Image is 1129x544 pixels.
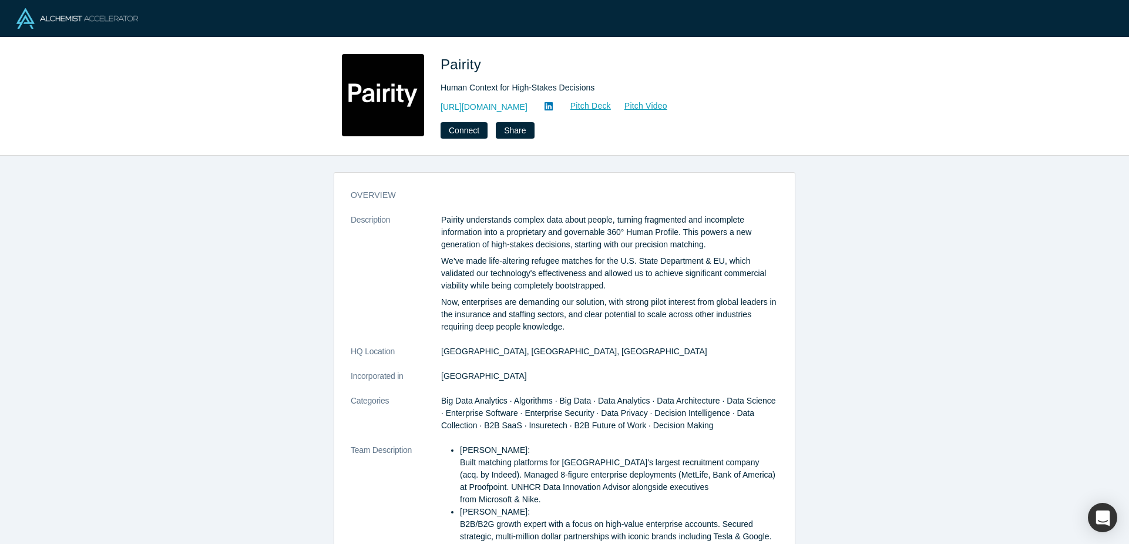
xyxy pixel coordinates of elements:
[351,214,441,345] dt: Description
[16,8,138,29] img: Alchemist Logo
[441,122,488,139] button: Connect
[441,296,778,333] p: Now, enterprises are demanding our solution, with strong pilot interest from global leaders in th...
[351,345,441,370] dt: HQ Location
[441,101,527,113] a: [URL][DOMAIN_NAME]
[460,444,778,506] li: [PERSON_NAME]: Built matching platforms for [GEOGRAPHIC_DATA]'s largest recruitment company (acq....
[441,56,485,72] span: Pairity
[351,189,762,202] h3: overview
[496,122,534,139] button: Share
[441,82,770,94] div: Human Context for High-Stakes Decisions
[351,370,441,395] dt: Incorporated in
[351,395,441,444] dt: Categories
[557,99,611,113] a: Pitch Deck
[342,54,424,136] img: Pairity's Logo
[441,396,776,430] span: Big Data Analytics · Algorithms · Big Data · Data Analytics · Data Architecture · Data Science · ...
[460,506,778,543] li: [PERSON_NAME]: B2B/B2G growth expert with a focus on high-value enterprise accounts. Secured stra...
[611,99,668,113] a: Pitch Video
[441,214,778,251] p: Pairity understands complex data about people, turning fragmented and incomplete information into...
[441,370,778,382] dd: [GEOGRAPHIC_DATA]
[441,345,778,358] dd: [GEOGRAPHIC_DATA], [GEOGRAPHIC_DATA], [GEOGRAPHIC_DATA]
[441,255,778,292] p: We’ve made life-altering refugee matches for the U.S. State Department & EU, which validated our ...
